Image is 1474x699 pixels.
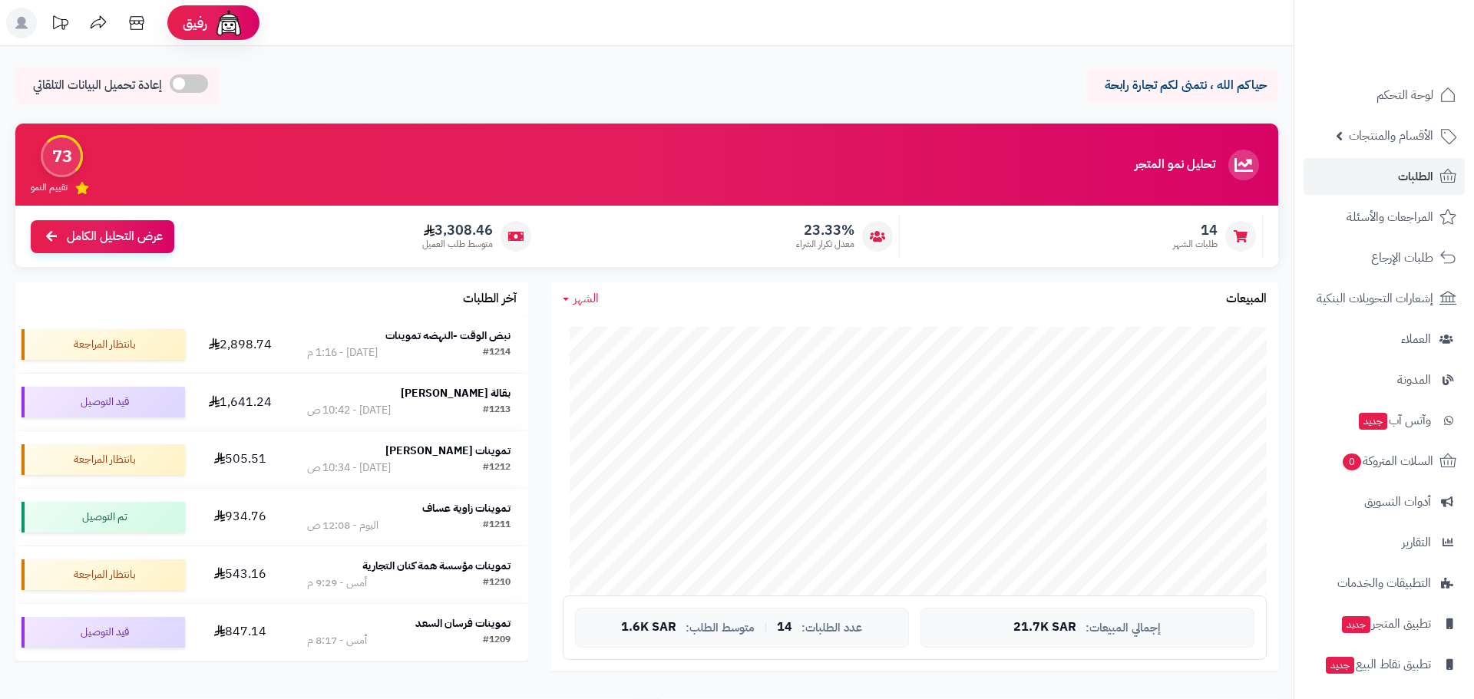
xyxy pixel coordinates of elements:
div: #1209 [483,633,511,648]
td: 505.51 [191,431,289,488]
span: رفيق [183,14,207,32]
span: معدل تكرار الشراء [796,238,854,251]
span: 3,308.46 [422,222,493,239]
a: الطلبات [1304,158,1465,195]
p: حياكم الله ، نتمنى لكم تجارة رابحة [1098,77,1267,94]
span: إشعارات التحويلات البنكية [1317,288,1433,309]
td: 1,641.24 [191,374,289,430]
div: بانتظار المراجعة [21,444,185,475]
a: تطبيق المتجرجديد [1304,605,1465,642]
strong: بقالة [PERSON_NAME] [401,385,511,401]
div: [DATE] - 10:42 ص [307,403,391,418]
div: قيد التوصيل [21,387,185,417]
span: إجمالي المبيعات: [1086,622,1161,635]
span: 0 [1343,453,1361,470]
span: الشهر [573,289,599,308]
span: عدد الطلبات: [801,622,862,635]
span: المراجعات والأسئلة [1347,206,1433,228]
span: أدوات التسويق [1364,491,1431,513]
td: 543.16 [191,546,289,603]
span: جديد [1342,616,1370,633]
img: logo-2.png [1370,39,1459,71]
span: 21.7K SAR [1013,621,1076,635]
strong: نبض الوقت -النهضه تموينات [385,328,511,344]
h3: تحليل نمو المتجر [1135,158,1215,172]
td: 934.76 [191,489,289,546]
h3: آخر الطلبات [463,292,517,306]
span: الأقسام والمنتجات [1349,125,1433,147]
a: المراجعات والأسئلة [1304,199,1465,236]
a: تحديثات المنصة [41,8,79,42]
a: عرض التحليل الكامل [31,220,174,253]
span: تطبيق المتجر [1340,613,1431,635]
div: #1213 [483,403,511,418]
div: #1211 [483,518,511,533]
span: 14 [777,621,792,635]
strong: تموينات مؤسسة همة كنان التجارية [362,558,511,574]
div: بانتظار المراجعة [21,559,185,590]
div: #1210 [483,575,511,591]
span: تقييم النمو [31,181,68,194]
div: قيد التوصيل [21,617,185,648]
a: التقارير [1304,524,1465,561]
div: اليوم - 12:08 ص [307,518,378,533]
div: [DATE] - 10:34 ص [307,460,391,476]
div: أمس - 8:17 م [307,633,367,648]
td: 847.14 [191,604,289,661]
a: طلبات الإرجاع [1304,239,1465,276]
a: التطبيقات والخدمات [1304,565,1465,602]
span: العملاء [1401,328,1431,350]
span: الطلبات [1398,166,1433,187]
strong: تموينات زاوية عساف [422,500,511,516]
div: [DATE] - 1:16 م [307,345,378,361]
a: السلات المتروكة0 [1304,443,1465,480]
span: 14 [1173,222,1218,239]
div: تم التوصيل [21,502,185,532]
div: #1214 [483,345,511,361]
div: بانتظار المراجعة [21,329,185,360]
div: #1212 [483,460,511,476]
h3: المبيعات [1226,292,1267,306]
span: 23.33% [796,222,854,239]
span: 1.6K SAR [621,621,676,635]
span: تطبيق نقاط البيع [1324,654,1431,675]
span: إعادة تحميل البيانات التلقائي [33,77,162,94]
a: العملاء [1304,321,1465,358]
strong: تموينات فرسان السعد [415,615,511,631]
a: الشهر [563,290,599,308]
span: وآتس آب [1357,410,1431,431]
strong: تموينات [PERSON_NAME] [385,443,511,459]
img: ai-face.png [213,8,244,38]
span: عرض التحليل الكامل [67,228,163,246]
span: طلبات الشهر [1173,238,1218,251]
span: جديد [1326,657,1354,674]
span: | [764,622,768,633]
div: أمس - 9:29 م [307,575,367,591]
span: السلات المتروكة [1341,450,1433,472]
td: 2,898.74 [191,316,289,373]
span: طلبات الإرجاع [1371,247,1433,269]
span: متوسط الطلب: [686,622,755,635]
span: لوحة التحكم [1377,84,1433,106]
a: تطبيق نقاط البيعجديد [1304,646,1465,683]
a: لوحة التحكم [1304,77,1465,114]
a: المدونة [1304,361,1465,398]
span: المدونة [1397,369,1431,391]
span: التطبيقات والخدمات [1337,572,1431,594]
a: أدوات التسويق [1304,483,1465,520]
a: إشعارات التحويلات البنكية [1304,280,1465,317]
a: وآتس آبجديد [1304,402,1465,439]
span: متوسط طلب العميل [422,238,493,251]
span: جديد [1359,413,1387,430]
span: التقارير [1402,532,1431,553]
